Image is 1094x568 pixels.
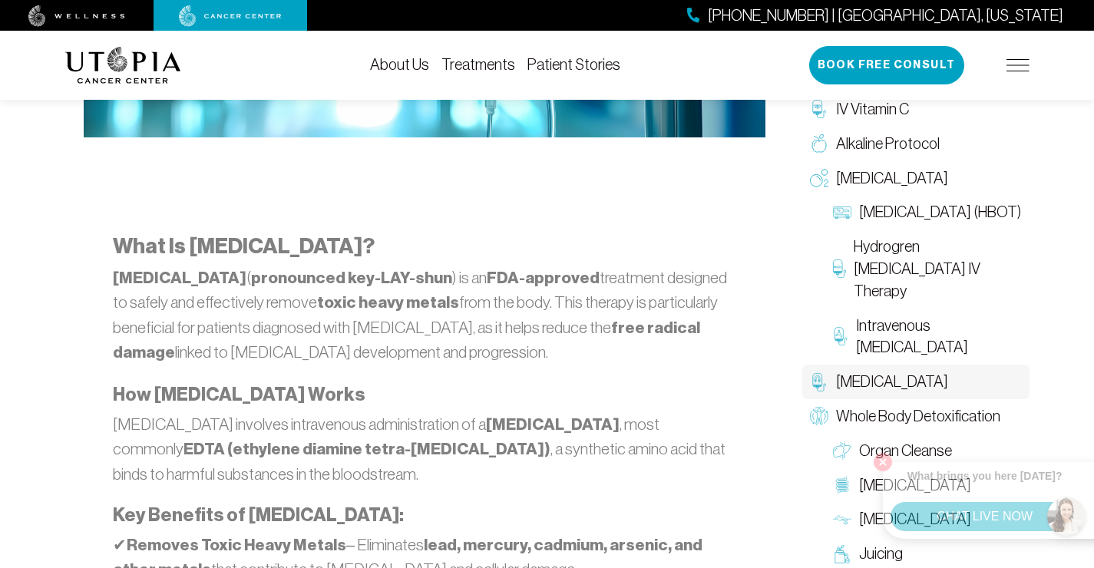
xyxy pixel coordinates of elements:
a: [MEDICAL_DATA] (HBOT) [825,195,1030,230]
span: Alkaline Protocol [836,133,940,155]
strong: toxic heavy metals [317,292,459,312]
img: Hyperbaric Oxygen Therapy (HBOT) [833,203,851,222]
img: icon-hamburger [1006,59,1030,71]
span: [MEDICAL_DATA] [836,371,948,393]
span: Organ Cleanse [859,440,952,462]
strong: What Is [MEDICAL_DATA]? [113,233,375,259]
img: cancer center [179,5,282,27]
a: Hydrogren [MEDICAL_DATA] IV Therapy [825,230,1030,308]
img: Organ Cleanse [833,441,851,460]
img: Colon Therapy [833,476,851,494]
img: Juicing [833,545,851,563]
p: [MEDICAL_DATA] involves intravenous administration of a , most commonly , a synthetic amino acid ... [113,412,736,487]
img: Intravenous Ozone Therapy [833,327,849,345]
span: [MEDICAL_DATA] [836,167,948,190]
img: logo [65,47,181,84]
strong: [MEDICAL_DATA] [486,414,620,434]
strong: [MEDICAL_DATA] [113,268,246,288]
a: [MEDICAL_DATA] [825,502,1030,537]
img: Lymphatic Massage [833,510,851,529]
a: Alkaline Protocol [802,127,1030,161]
a: [MEDICAL_DATA] [802,365,1030,399]
strong: EDTA (ethylene diamine tetra-[MEDICAL_DATA]) [183,439,550,459]
span: [MEDICAL_DATA] [859,474,971,497]
a: Intravenous [MEDICAL_DATA] [825,309,1030,365]
a: Patient Stories [527,56,620,73]
a: Whole Body Detoxification [802,399,1030,434]
img: Whole Body Detoxification [810,407,828,425]
a: [MEDICAL_DATA] [825,468,1030,503]
p: ( ) is an treatment designed to safely and effectively remove from the body. This therapy is part... [113,266,736,365]
a: Treatments [441,56,515,73]
img: IV Vitamin C [810,100,828,118]
strong: How [MEDICAL_DATA] Works [113,384,365,405]
strong: Removes Toxic Heavy Metals [127,535,346,555]
img: Alkaline Protocol [810,134,828,153]
img: Oxygen Therapy [810,169,828,187]
span: [PHONE_NUMBER] | [GEOGRAPHIC_DATA], [US_STATE] [708,5,1063,27]
span: [MEDICAL_DATA] [859,508,971,530]
a: [MEDICAL_DATA] [802,161,1030,196]
strong: pronounced key-LAY-shun [251,268,452,288]
span: [MEDICAL_DATA] (HBOT) [859,201,1021,223]
img: Chelation Therapy [810,373,828,391]
a: About Us [370,56,429,73]
a: IV Vitamin C [802,92,1030,127]
span: Whole Body Detoxification [836,405,1000,428]
strong: Key Benefits of [MEDICAL_DATA]: [113,504,404,526]
span: Hydrogren [MEDICAL_DATA] IV Therapy [854,236,1022,302]
span: Intravenous [MEDICAL_DATA] [856,315,1021,359]
strong: FDA-approved [487,268,600,288]
a: Organ Cleanse [825,434,1030,468]
span: Juicing [859,543,903,565]
img: wellness [28,5,125,27]
button: Book Free Consult [809,46,964,84]
img: Hydrogren Peroxide IV Therapy [833,259,846,278]
span: IV Vitamin C [836,98,909,121]
a: [PHONE_NUMBER] | [GEOGRAPHIC_DATA], [US_STATE] [687,5,1063,27]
